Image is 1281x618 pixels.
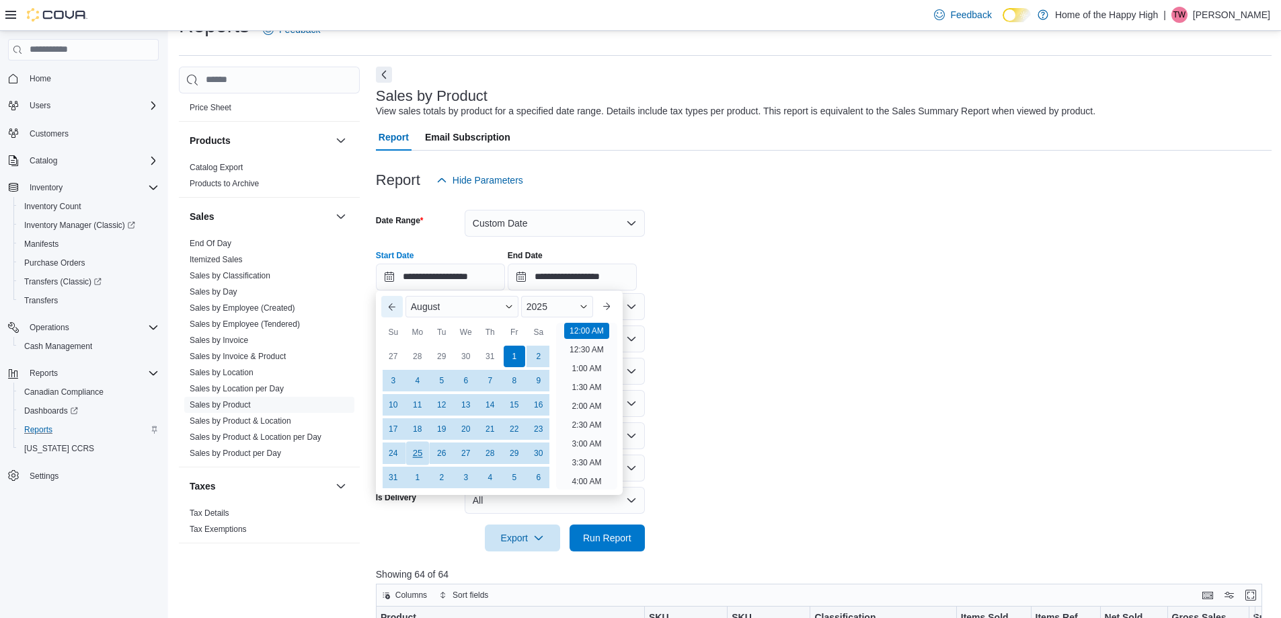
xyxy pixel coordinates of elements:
[190,239,231,248] a: End Of Day
[190,255,243,264] a: Itemized Sales
[30,155,57,166] span: Catalog
[929,1,997,28] a: Feedback
[190,270,270,281] span: Sales by Classification
[190,102,231,113] span: Price Sheet
[407,370,428,391] div: day-4
[30,100,50,111] span: Users
[19,217,159,233] span: Inventory Manager (Classic)
[190,335,248,346] span: Sales by Invoice
[19,274,107,290] a: Transfers (Classic)
[3,178,164,197] button: Inventory
[381,296,403,317] button: Previous Month
[383,418,404,440] div: day-17
[179,505,360,543] div: Taxes
[190,134,330,147] button: Products
[431,394,453,416] div: day-12
[190,336,248,345] a: Sales by Invoice
[190,352,286,361] a: Sales by Invoice & Product
[13,383,164,401] button: Canadian Compliance
[190,479,330,493] button: Taxes
[30,368,58,379] span: Reports
[455,442,477,464] div: day-27
[431,442,453,464] div: day-26
[407,467,428,488] div: day-1
[24,201,81,212] span: Inventory Count
[13,401,164,420] a: Dashboards
[24,295,58,306] span: Transfers
[528,394,549,416] div: day-16
[19,440,100,457] a: [US_STATE] CCRS
[13,272,164,291] a: Transfers (Classic)
[376,264,505,291] input: Press the down key to enter a popover containing a calendar. Press the escape key to close the po...
[30,128,69,139] span: Customers
[24,124,159,141] span: Customers
[19,403,83,419] a: Dashboards
[24,276,102,287] span: Transfers (Classic)
[19,338,159,354] span: Cash Management
[24,319,75,336] button: Operations
[626,398,637,409] button: Open list of options
[1243,587,1259,603] button: Enter fullscreen
[566,360,607,377] li: 1:00 AM
[19,338,98,354] a: Cash Management
[24,405,78,416] span: Dashboards
[528,370,549,391] div: day-9
[190,524,247,535] span: Tax Exemptions
[626,366,637,377] button: Open list of options
[564,323,609,339] li: 12:00 AM
[24,319,159,336] span: Operations
[626,301,637,312] button: Open list of options
[431,418,453,440] div: day-19
[566,398,607,414] li: 2:00 AM
[493,525,552,551] span: Export
[521,296,593,317] div: Button. Open the year selector. 2025 is currently selected.
[190,432,321,442] a: Sales by Product & Location per Day
[431,467,453,488] div: day-2
[376,172,420,188] h3: Report
[508,250,543,261] label: End Date
[179,100,360,121] div: Pricing
[30,73,51,84] span: Home
[504,394,525,416] div: day-15
[24,424,52,435] span: Reports
[190,103,231,112] a: Price Sheet
[1163,7,1166,23] p: |
[190,449,281,458] a: Sales by Product per Day
[30,471,59,481] span: Settings
[19,403,159,419] span: Dashboards
[30,182,63,193] span: Inventory
[190,319,300,329] a: Sales by Employee (Tendered)
[376,215,424,226] label: Date Range
[3,364,164,383] button: Reports
[19,440,159,457] span: Washington CCRS
[583,531,631,545] span: Run Report
[479,418,501,440] div: day-21
[485,525,560,551] button: Export
[950,8,991,22] span: Feedback
[1193,7,1270,23] p: [PERSON_NAME]
[190,351,286,362] span: Sales by Invoice & Product
[190,400,251,410] a: Sales by Product
[19,422,159,438] span: Reports
[504,370,525,391] div: day-8
[24,71,56,87] a: Home
[528,346,549,367] div: day-2
[455,418,477,440] div: day-20
[24,220,135,231] span: Inventory Manager (Classic)
[508,264,637,291] input: Press the down key to open a popover containing a calendar.
[479,442,501,464] div: day-28
[504,418,525,440] div: day-22
[411,301,440,312] span: August
[24,341,92,352] span: Cash Management
[434,587,494,603] button: Sort fields
[3,69,164,88] button: Home
[465,487,645,514] button: All
[13,439,164,458] button: [US_STATE] CCRS
[190,254,243,265] span: Itemized Sales
[376,104,1095,118] div: View sales totals by product for a specified date range. Details include tax types per product. T...
[19,255,159,271] span: Purchase Orders
[3,466,164,486] button: Settings
[379,124,409,151] span: Report
[566,455,607,471] li: 3:30 AM
[383,394,404,416] div: day-10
